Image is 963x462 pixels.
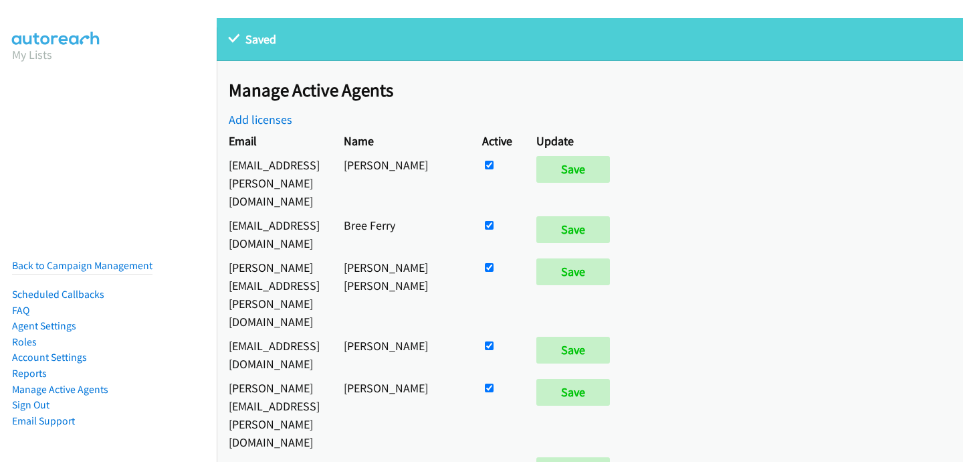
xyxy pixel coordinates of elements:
[332,213,470,255] td: Bree Ferry
[12,259,152,272] a: Back to Campaign Management
[217,153,332,213] td: [EMAIL_ADDRESS][PERSON_NAME][DOMAIN_NAME]
[217,213,332,255] td: [EMAIL_ADDRESS][DOMAIN_NAME]
[332,255,470,333] td: [PERSON_NAME] [PERSON_NAME]
[536,379,610,406] input: Save
[536,258,610,285] input: Save
[12,383,108,396] a: Manage Active Agents
[332,376,470,454] td: [PERSON_NAME]
[12,351,87,364] a: Account Settings
[229,30,951,48] p: Saved
[470,129,524,153] th: Active
[536,156,610,183] input: Save
[12,304,29,317] a: FAQ
[12,288,104,301] a: Scheduled Callbacks
[217,376,332,454] td: [PERSON_NAME][EMAIL_ADDRESS][PERSON_NAME][DOMAIN_NAME]
[332,153,470,213] td: [PERSON_NAME]
[332,333,470,376] td: [PERSON_NAME]
[217,255,332,333] td: [PERSON_NAME][EMAIL_ADDRESS][PERSON_NAME][DOMAIN_NAME]
[12,335,37,348] a: Roles
[12,367,47,380] a: Reports
[12,319,76,332] a: Agent Settings
[217,333,332,376] td: [EMAIL_ADDRESS][DOMAIN_NAME]
[12,414,75,427] a: Email Support
[536,216,610,243] input: Save
[524,129,628,153] th: Update
[12,47,52,62] a: My Lists
[229,79,963,102] h2: Manage Active Agents
[12,398,49,411] a: Sign Out
[332,129,470,153] th: Name
[217,129,332,153] th: Email
[229,112,292,127] a: Add licenses
[536,337,610,364] input: Save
